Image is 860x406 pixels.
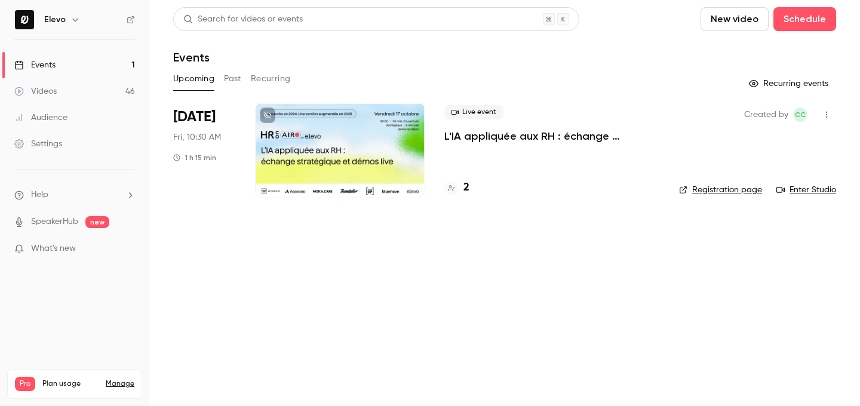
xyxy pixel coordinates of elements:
[444,105,503,119] span: Live event
[85,216,109,228] span: new
[795,107,806,122] span: CC
[14,59,56,71] div: Events
[173,50,210,64] h1: Events
[251,69,291,88] button: Recurring
[701,7,769,31] button: New video
[744,107,788,122] span: Created by
[44,14,66,26] h6: Elevo
[14,138,62,150] div: Settings
[173,107,216,127] span: [DATE]
[744,74,836,93] button: Recurring events
[14,112,67,124] div: Audience
[14,85,57,97] div: Videos
[173,131,221,143] span: Fri, 10:30 AM
[776,184,836,196] a: Enter Studio
[679,184,762,196] a: Registration page
[42,379,99,389] span: Plan usage
[121,244,135,254] iframe: Noticeable Trigger
[773,7,836,31] button: Schedule
[173,69,214,88] button: Upcoming
[793,107,807,122] span: Clara Courtillier
[444,180,469,196] a: 2
[106,379,134,389] a: Manage
[224,69,241,88] button: Past
[31,189,48,201] span: Help
[444,129,660,143] a: L'IA appliquée aux RH : échange stratégique et démos live.
[463,180,469,196] h4: 2
[173,153,216,162] div: 1 h 15 min
[183,13,303,26] div: Search for videos or events
[15,377,35,391] span: Pro
[31,216,78,228] a: SpeakerHub
[15,10,34,29] img: Elevo
[31,242,76,255] span: What's new
[173,103,236,198] div: Oct 17 Fri, 10:30 AM (Europe/Paris)
[14,189,135,201] li: help-dropdown-opener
